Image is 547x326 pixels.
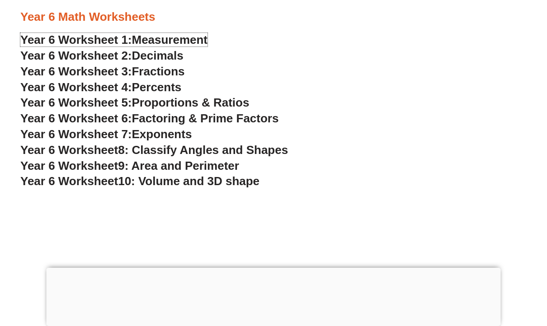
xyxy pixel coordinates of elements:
[20,143,118,157] span: Year 6 Worksheet
[20,96,132,109] span: Year 6 Worksheet 5:
[20,80,181,94] a: Year 6 Worksheet 4:Percents
[20,65,184,78] a: Year 6 Worksheet 3:Fractions
[132,127,192,141] span: Exponents
[20,96,249,109] a: Year 6 Worksheet 5:Proportions & Ratios
[2,198,545,325] iframe: Advertisement
[20,174,118,188] span: Year 6 Worksheet
[20,49,184,62] a: Year 6 Worksheet 2:Decimals
[132,49,184,62] span: Decimals
[20,49,132,62] span: Year 6 Worksheet 2:
[118,159,239,172] span: 9: Area and Perimeter
[20,174,259,188] a: Year 6 Worksheet10: Volume and 3D shape
[20,127,192,141] a: Year 6 Worksheet 7:Exponents
[132,33,208,47] span: Measurement
[20,112,278,125] a: Year 6 Worksheet 6:Factoring & Prime Factors
[132,65,185,78] span: Fractions
[20,80,132,94] span: Year 6 Worksheet 4:
[20,127,132,141] span: Year 6 Worksheet 7:
[132,96,250,109] span: Proportions & Ratios
[118,143,288,157] span: 8: Classify Angles and Shapes
[502,283,547,326] iframe: Chat Widget
[20,9,527,25] h3: Year 6 Math Worksheets
[20,159,239,172] a: Year 6 Worksheet9: Area and Perimeter
[132,80,182,94] span: Percents
[20,143,288,157] a: Year 6 Worksheet8: Classify Angles and Shapes
[20,112,132,125] span: Year 6 Worksheet 6:
[20,33,132,47] span: Year 6 Worksheet 1:
[20,33,207,47] a: Year 6 Worksheet 1:Measurement
[20,65,132,78] span: Year 6 Worksheet 3:
[20,159,118,172] span: Year 6 Worksheet
[132,112,279,125] span: Factoring & Prime Factors
[118,174,259,188] span: 10: Volume and 3D shape
[47,268,501,324] iframe: Advertisement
